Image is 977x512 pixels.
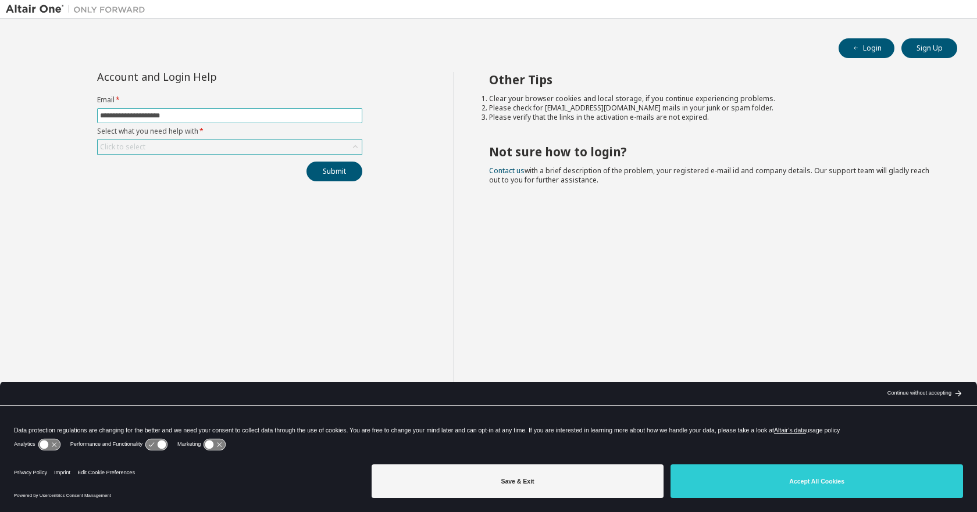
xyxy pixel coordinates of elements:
button: Submit [306,162,362,181]
li: Please check for [EMAIL_ADDRESS][DOMAIN_NAME] mails in your junk or spam folder. [489,103,937,113]
div: Account and Login Help [97,72,309,81]
button: Sign Up [901,38,957,58]
span: with a brief description of the problem, your registered e-mail id and company details. Our suppo... [489,166,929,185]
img: Altair One [6,3,151,15]
h2: Not sure how to login? [489,144,937,159]
label: Select what you need help with [97,127,362,136]
li: Clear your browser cookies and local storage, if you continue experiencing problems. [489,94,937,103]
a: Contact us [489,166,525,176]
div: Click to select [100,142,145,152]
h2: Other Tips [489,72,937,87]
button: Login [839,38,894,58]
label: Email [97,95,362,105]
li: Please verify that the links in the activation e-mails are not expired. [489,113,937,122]
div: Click to select [98,140,362,154]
